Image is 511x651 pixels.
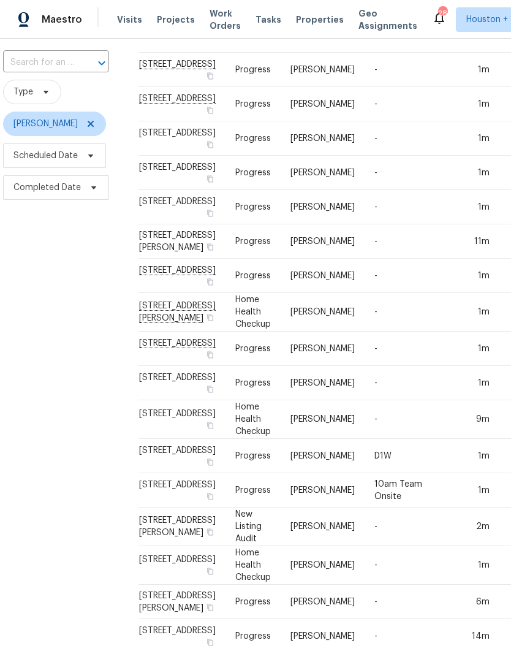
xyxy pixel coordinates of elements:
td: 1m [437,293,499,332]
td: Progress [225,439,281,473]
td: [PERSON_NAME] [281,53,365,87]
td: Progress [225,121,281,156]
td: [PERSON_NAME] [281,473,365,508]
td: [PERSON_NAME] [281,121,365,156]
td: - [365,156,437,190]
td: Progress [225,190,281,224]
td: - [365,121,437,156]
span: Completed Date [13,181,81,194]
span: Work Orders [210,7,241,32]
td: [STREET_ADDRESS] [138,439,225,473]
td: [PERSON_NAME] [281,546,365,585]
td: 6m [437,585,499,619]
td: [PERSON_NAME] [281,224,365,259]
td: - [365,87,437,121]
td: 1m [437,473,499,508]
span: Scheduled Date [13,150,78,162]
td: - [365,400,437,439]
td: - [365,546,437,585]
td: [STREET_ADDRESS] [138,121,225,156]
input: Search for an address... [3,53,75,72]
td: 2m [437,508,499,546]
td: Home Health Checkup [225,546,281,585]
td: - [365,259,437,293]
td: [PERSON_NAME] [281,508,365,546]
span: [PERSON_NAME] [13,118,78,130]
td: [STREET_ADDRESS] [138,156,225,190]
button: Copy Address [205,105,216,116]
button: Open [93,55,110,72]
td: Progress [225,585,281,619]
td: Progress [225,259,281,293]
td: - [365,224,437,259]
td: - [365,190,437,224]
button: Copy Address [205,637,216,648]
td: Progress [225,87,281,121]
td: [PERSON_NAME] [281,366,365,400]
td: 1m [437,332,499,366]
div: 28 [438,7,447,20]
td: [PERSON_NAME] [281,400,365,439]
td: [STREET_ADDRESS][PERSON_NAME] [138,585,225,619]
td: [PERSON_NAME] [281,87,365,121]
td: Home Health Checkup [225,293,281,332]
td: Progress [225,53,281,87]
td: [STREET_ADDRESS] [138,473,225,508]
td: 1m [437,156,499,190]
button: Copy Address [205,139,216,150]
span: Projects [157,13,195,26]
button: Copy Address [205,602,216,613]
td: 1m [437,53,499,87]
td: New Listing Audit [225,508,281,546]
td: - [365,366,437,400]
button: Copy Address [205,208,216,219]
button: Copy Address [205,420,216,431]
span: Properties [296,13,344,26]
td: 10am Team Onsite [365,473,437,508]
td: Home Health Checkup [225,400,281,439]
td: [PERSON_NAME] [281,585,365,619]
span: Visits [117,13,142,26]
button: Copy Address [205,457,216,468]
td: - [365,53,437,87]
button: Copy Address [205,527,216,538]
td: - [365,508,437,546]
td: [STREET_ADDRESS] [138,546,225,585]
td: 1m [437,87,499,121]
td: [PERSON_NAME] [281,439,365,473]
td: [PERSON_NAME] [281,259,365,293]
span: Maestro [42,13,82,26]
span: Type [13,86,33,98]
td: - [365,585,437,619]
button: Copy Address [205,349,216,360]
td: 1m [437,190,499,224]
td: [STREET_ADDRESS] [138,190,225,224]
td: [PERSON_NAME] [281,156,365,190]
td: [PERSON_NAME] [281,190,365,224]
td: [STREET_ADDRESS][PERSON_NAME] [138,508,225,546]
button: Copy Address [205,70,216,82]
td: 1m [437,439,499,473]
td: [STREET_ADDRESS][PERSON_NAME] [138,224,225,259]
td: - [365,293,437,332]
td: 9m [437,400,499,439]
td: Progress [225,332,281,366]
td: [PERSON_NAME] [281,332,365,366]
button: Copy Address [205,491,216,502]
button: Copy Address [205,173,216,185]
td: [PERSON_NAME] [281,293,365,332]
td: Progress [225,156,281,190]
td: 1m [437,259,499,293]
button: Copy Address [205,566,216,577]
button: Copy Address [205,384,216,395]
button: Copy Address [205,242,216,253]
td: - [365,332,437,366]
td: Progress [225,366,281,400]
td: 1m [437,366,499,400]
td: [STREET_ADDRESS] [138,400,225,439]
td: 11m [437,224,499,259]
span: Geo Assignments [358,7,417,32]
span: Tasks [255,15,281,24]
button: Copy Address [205,312,216,323]
td: Progress [225,473,281,508]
